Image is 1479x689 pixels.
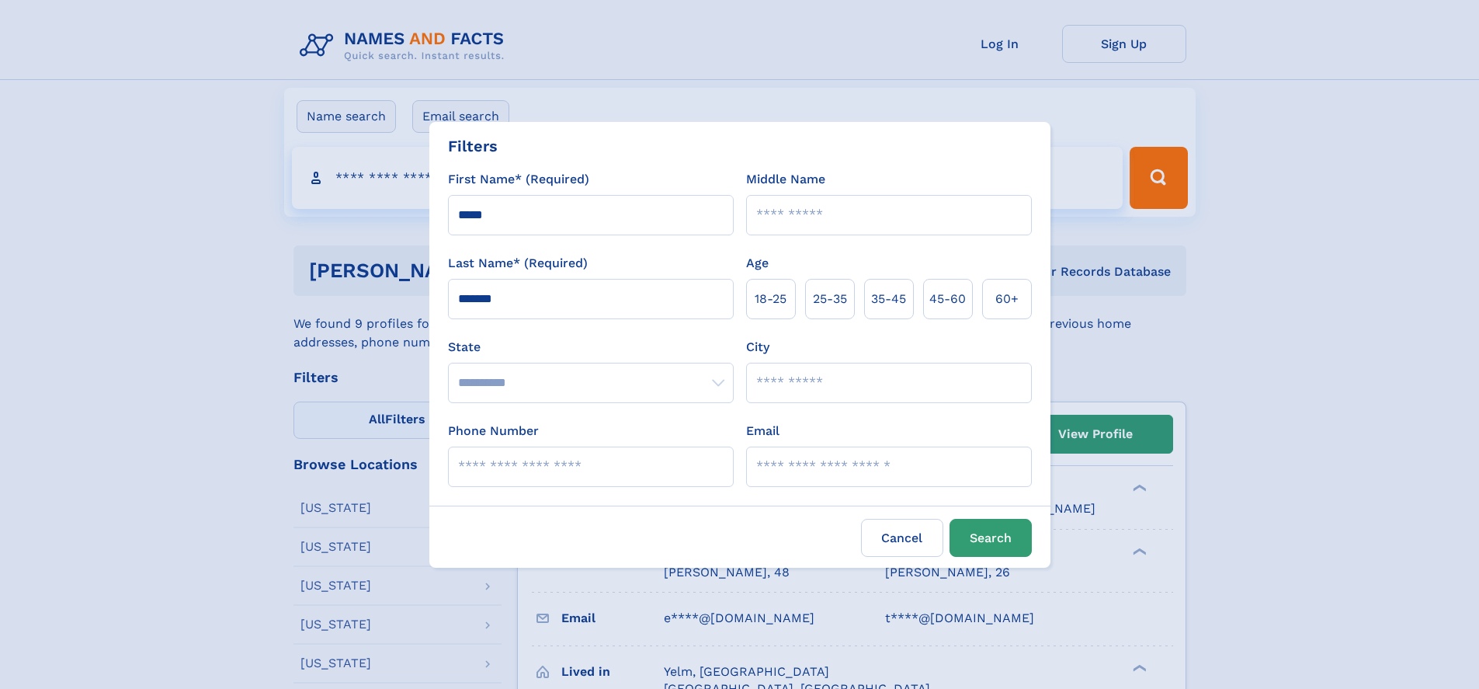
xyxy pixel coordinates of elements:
[746,254,769,273] label: Age
[871,290,906,308] span: 35‑45
[929,290,966,308] span: 45‑60
[448,422,539,440] label: Phone Number
[448,338,734,357] label: State
[813,290,847,308] span: 25‑35
[950,519,1032,557] button: Search
[755,290,786,308] span: 18‑25
[861,519,943,557] label: Cancel
[448,170,589,189] label: First Name* (Required)
[448,254,588,273] label: Last Name* (Required)
[746,170,825,189] label: Middle Name
[995,290,1019,308] span: 60+
[746,338,769,357] label: City
[746,422,779,440] label: Email
[448,134,498,158] div: Filters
